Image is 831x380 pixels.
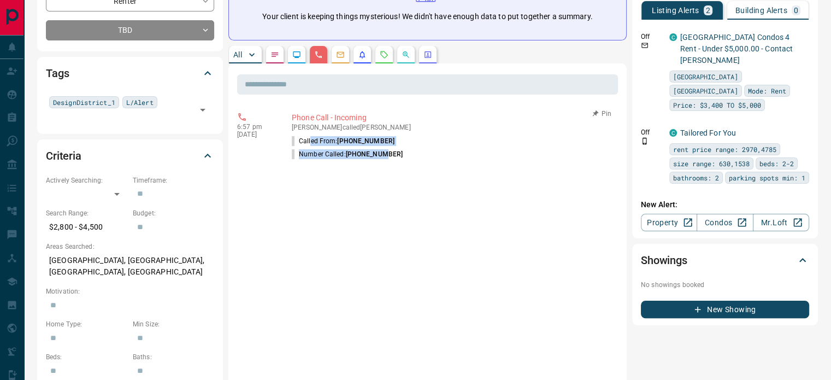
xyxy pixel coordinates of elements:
[641,252,687,269] h2: Showings
[53,97,115,108] span: DesignDistrict_1
[652,7,699,14] p: Listing Alerts
[641,214,697,231] a: Property
[641,199,809,211] p: New Alert:
[46,20,214,40] div: TBD
[46,287,214,296] p: Motivation:
[729,172,805,183] span: parking spots min: 1
[292,112,614,124] p: Phone Call - Incoming
[402,50,410,59] svg: Opportunities
[641,247,809,273] div: Showings
[292,124,614,131] p: [PERSON_NAME] called [PERSON_NAME]
[237,123,275,131] p: 6:57 pm
[697,214,753,231] a: Condos
[126,97,154,108] span: L/Alert
[673,158,750,169] span: size range: 630,1538
[669,33,677,41] div: condos.ca
[735,7,787,14] p: Building Alerts
[759,158,794,169] span: beds: 2-2
[706,7,710,14] p: 2
[753,214,809,231] a: Mr.Loft
[46,218,127,236] p: $2,800 - $4,500
[748,85,786,96] span: Mode: Rent
[641,301,809,318] button: New Showing
[794,7,798,14] p: 0
[46,147,81,165] h2: Criteria
[673,85,738,96] span: [GEOGRAPHIC_DATA]
[46,176,127,185] p: Actively Searching:
[46,208,127,218] p: Search Range:
[586,109,618,119] button: Pin
[641,137,649,145] svg: Push Notification Only
[133,319,214,329] p: Min Size:
[641,127,663,137] p: Off
[46,252,214,281] p: [GEOGRAPHIC_DATA], [GEOGRAPHIC_DATA], [GEOGRAPHIC_DATA], [GEOGRAPHIC_DATA]
[46,319,127,329] p: Home Type:
[680,33,793,65] a: [GEOGRAPHIC_DATA] Condos 4 Rent - Under $5,000.00 - Contact [PERSON_NAME]
[673,71,738,82] span: [GEOGRAPHIC_DATA]
[292,136,394,146] p: Called From:
[46,60,214,86] div: Tags
[673,100,761,110] span: Price: $3,400 TO $5,000
[46,143,214,169] div: Criteria
[262,11,592,22] p: Your client is keeping things mysterious! We didn't have enough data to put together a summary.
[669,129,677,137] div: condos.ca
[337,137,394,145] span: [PHONE_NUMBER]
[673,172,719,183] span: bathrooms: 2
[46,352,127,362] p: Beds:
[380,50,388,59] svg: Requests
[314,50,323,59] svg: Calls
[358,50,367,59] svg: Listing Alerts
[680,128,736,137] a: Tailored For You
[292,149,403,159] p: Number Called:
[133,352,214,362] p: Baths:
[336,50,345,59] svg: Emails
[46,65,69,82] h2: Tags
[292,50,301,59] svg: Lead Browsing Activity
[270,50,279,59] svg: Notes
[233,51,242,59] p: All
[641,280,809,290] p: No showings booked
[641,32,663,42] p: Off
[46,242,214,252] p: Areas Searched:
[133,208,214,218] p: Budget:
[423,50,432,59] svg: Agent Actions
[346,150,403,158] span: [PHONE_NUMBER]
[237,131,275,138] p: [DATE]
[195,102,210,118] button: Open
[673,144,776,155] span: rent price range: 2970,4785
[641,42,649,49] svg: Email
[133,176,214,185] p: Timeframe:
